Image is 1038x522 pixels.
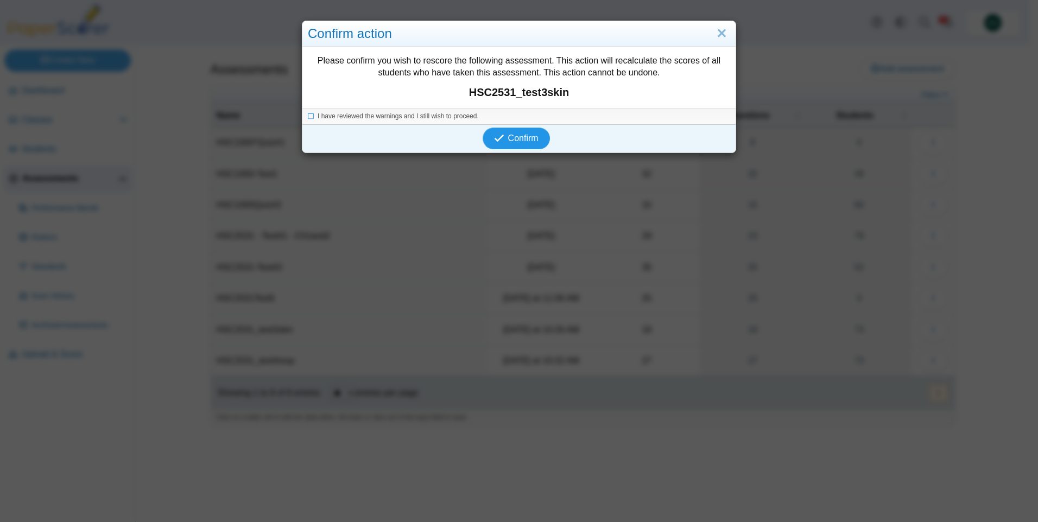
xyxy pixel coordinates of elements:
strong: HSC2531_test3skin [308,85,730,100]
button: Confirm [483,128,549,149]
div: Please confirm you wish to rescore the following assessment. This action will recalculate the sco... [302,47,736,108]
a: Close [713,24,730,43]
span: I have reviewed the warnings and I still wish to proceed. [318,112,479,120]
div: Confirm action [302,21,736,47]
span: Confirm [508,133,539,143]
